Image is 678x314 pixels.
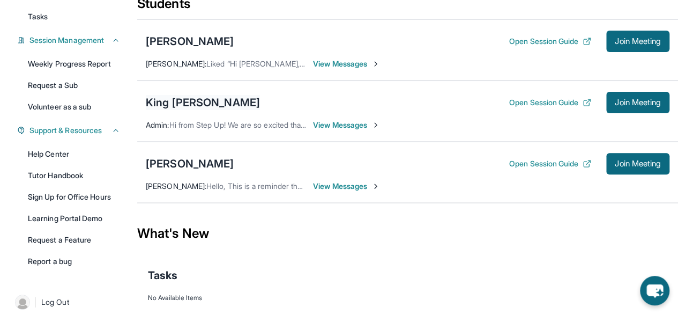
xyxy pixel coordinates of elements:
[606,153,669,174] button: Join Meeting
[615,38,661,45] span: Join Meeting
[509,158,591,169] button: Open Session Guide
[28,11,48,22] span: Tasks
[371,60,380,68] img: Chevron-Right
[313,59,380,69] span: View Messages
[615,99,661,106] span: Join Meeting
[509,36,591,47] button: Open Session Guide
[146,59,206,68] span: [PERSON_NAME] :
[21,230,126,250] a: Request a Feature
[606,31,669,52] button: Join Meeting
[25,35,120,46] button: Session Management
[146,120,169,129] span: Admin :
[615,160,661,167] span: Join Meeting
[21,7,126,26] a: Tasks
[509,97,591,108] button: Open Session Guide
[371,182,380,191] img: Chevron-Right
[148,294,667,302] div: No Available Items
[137,210,678,257] div: What's New
[146,95,260,110] div: King [PERSON_NAME]
[146,156,234,171] div: [PERSON_NAME]
[606,92,669,113] button: Join Meeting
[21,97,126,116] a: Volunteer as a sub
[25,125,120,136] button: Support & Resources
[21,166,126,185] a: Tutor Handbook
[21,144,126,164] a: Help Center
[21,252,126,271] a: Report a bug
[15,295,30,310] img: user-img
[21,54,126,74] a: Weekly Progress Report
[29,35,104,46] span: Session Management
[146,181,206,191] span: [PERSON_NAME] :
[11,290,126,314] a: |Log Out
[41,297,69,308] span: Log Out
[313,181,380,192] span: View Messages
[29,125,102,136] span: Support & Resources
[21,187,126,207] a: Sign Up for Office Hours
[146,34,234,49] div: [PERSON_NAME]
[34,296,37,309] span: |
[313,120,380,130] span: View Messages
[21,209,126,228] a: Learning Portal Demo
[148,268,177,283] span: Tasks
[640,276,669,305] button: chat-button
[371,121,380,129] img: Chevron-Right
[21,76,126,95] a: Request a Sub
